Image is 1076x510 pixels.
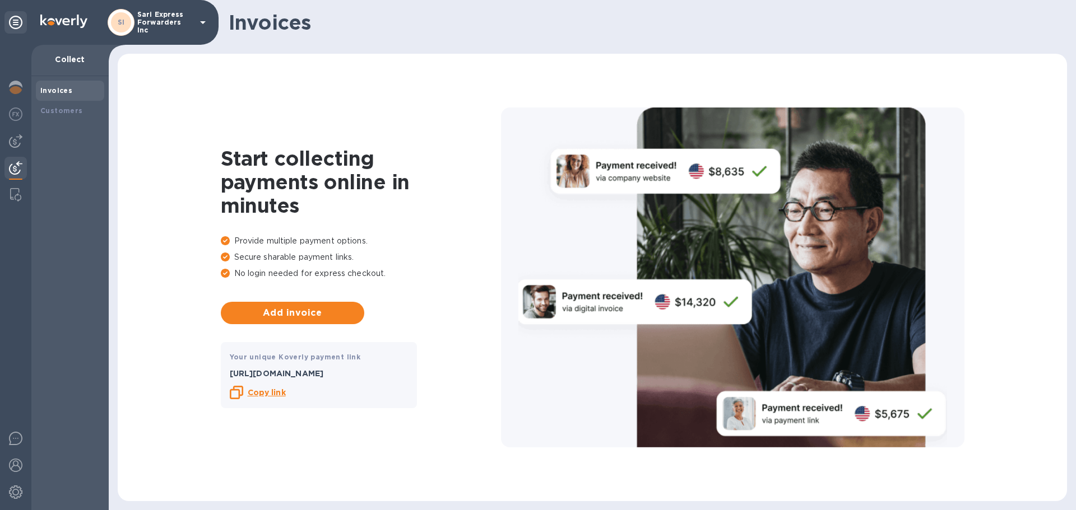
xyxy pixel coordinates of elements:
p: Secure sharable payment links. [221,251,501,263]
b: Your unique Koverly payment link [230,353,361,361]
p: Provide multiple payment options. [221,235,501,247]
p: Sari Express Forwarders Inc [137,11,193,34]
span: Add invoice [230,306,355,320]
b: Copy link [248,388,286,397]
p: Collect [40,54,100,65]
b: SI [118,18,125,26]
h1: Invoices [229,11,1058,34]
button: Add invoice [221,302,364,324]
p: No login needed for express checkout. [221,268,501,279]
img: Foreign exchange [9,107,22,121]
h1: Start collecting payments online in minutes [221,147,501,217]
p: [URL][DOMAIN_NAME] [230,368,408,379]
div: Unpin categories [4,11,27,34]
b: Customers [40,106,83,115]
img: Logo [40,15,87,28]
b: Invoices [40,86,72,95]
